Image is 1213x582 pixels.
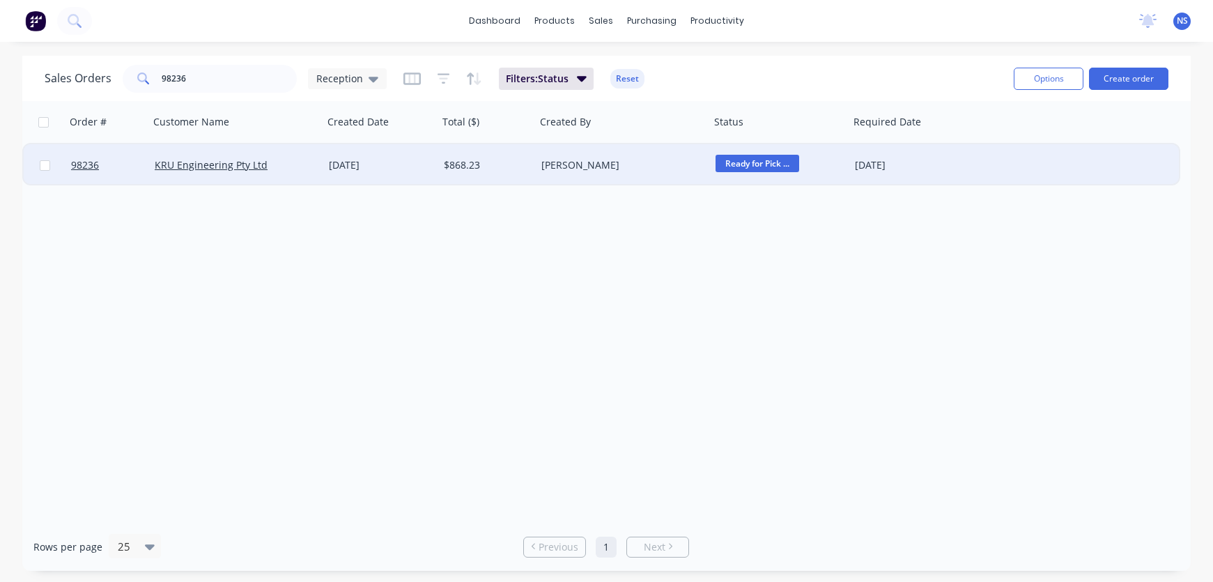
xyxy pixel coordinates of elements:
[518,537,695,558] ul: Pagination
[329,158,433,172] div: [DATE]
[33,540,102,554] span: Rows per page
[1014,68,1083,90] button: Options
[610,69,644,89] button: Reset
[644,540,665,554] span: Next
[596,537,617,558] a: Page 1 is your current page
[155,158,268,171] a: KRU Engineering Pty Ltd
[71,158,99,172] span: 98236
[582,10,620,31] div: sales
[25,10,46,31] img: Factory
[327,115,389,129] div: Created Date
[316,71,363,86] span: Reception
[70,115,107,129] div: Order #
[1177,15,1188,27] span: NS
[1089,68,1168,90] button: Create order
[540,115,591,129] div: Created By
[499,68,594,90] button: Filters:Status
[683,10,751,31] div: productivity
[539,540,578,554] span: Previous
[506,72,569,86] span: Filters: Status
[627,540,688,554] a: Next page
[444,158,526,172] div: $868.23
[71,144,155,186] a: 98236
[524,540,585,554] a: Previous page
[162,65,298,93] input: Search...
[855,158,966,172] div: [DATE]
[716,155,799,172] span: Ready for Pick ...
[853,115,921,129] div: Required Date
[541,158,696,172] div: [PERSON_NAME]
[462,10,527,31] a: dashboard
[153,115,229,129] div: Customer Name
[620,10,683,31] div: purchasing
[714,115,743,129] div: Status
[45,72,111,85] h1: Sales Orders
[442,115,479,129] div: Total ($)
[527,10,582,31] div: products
